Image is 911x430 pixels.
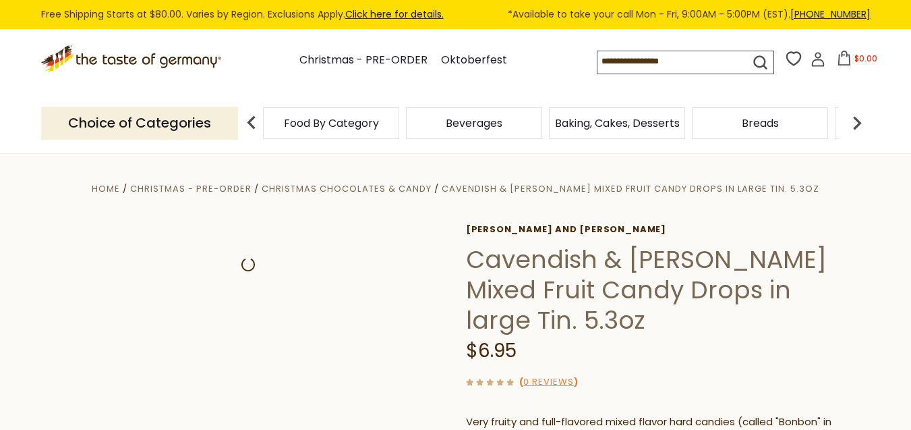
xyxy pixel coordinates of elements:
p: Choice of Categories [41,107,238,140]
a: Christmas Chocolates & Candy [262,182,431,195]
a: Christmas - PRE-ORDER [130,182,252,195]
h1: Cavendish & [PERSON_NAME] Mixed Fruit Candy Drops in large Tin. 5.3oz [466,244,860,335]
a: Cavendish & [PERSON_NAME] Mixed Fruit Candy Drops in large Tin. 5.3oz [442,182,819,195]
span: *Available to take your call Mon - Fri, 9:00AM - 5:00PM (EST). [508,7,871,22]
a: 0 Reviews [523,375,574,389]
img: previous arrow [238,109,265,136]
a: [PERSON_NAME] and [PERSON_NAME] [466,224,860,235]
span: $0.00 [854,53,877,64]
a: Baking, Cakes, Desserts [555,118,680,128]
button: $0.00 [828,51,885,71]
a: Click here for details. [345,7,444,21]
div: Free Shipping Starts at $80.00. Varies by Region. Exclusions Apply. [41,7,871,22]
a: Home [92,182,120,195]
span: ( ) [519,375,578,388]
a: Oktoberfest [441,51,507,70]
a: [PHONE_NUMBER] [790,7,871,21]
img: next arrow [844,109,871,136]
a: Christmas - PRE-ORDER [299,51,428,70]
a: Food By Category [284,118,379,128]
span: $6.95 [466,338,517,364]
a: Breads [742,118,779,128]
a: Beverages [446,118,502,128]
